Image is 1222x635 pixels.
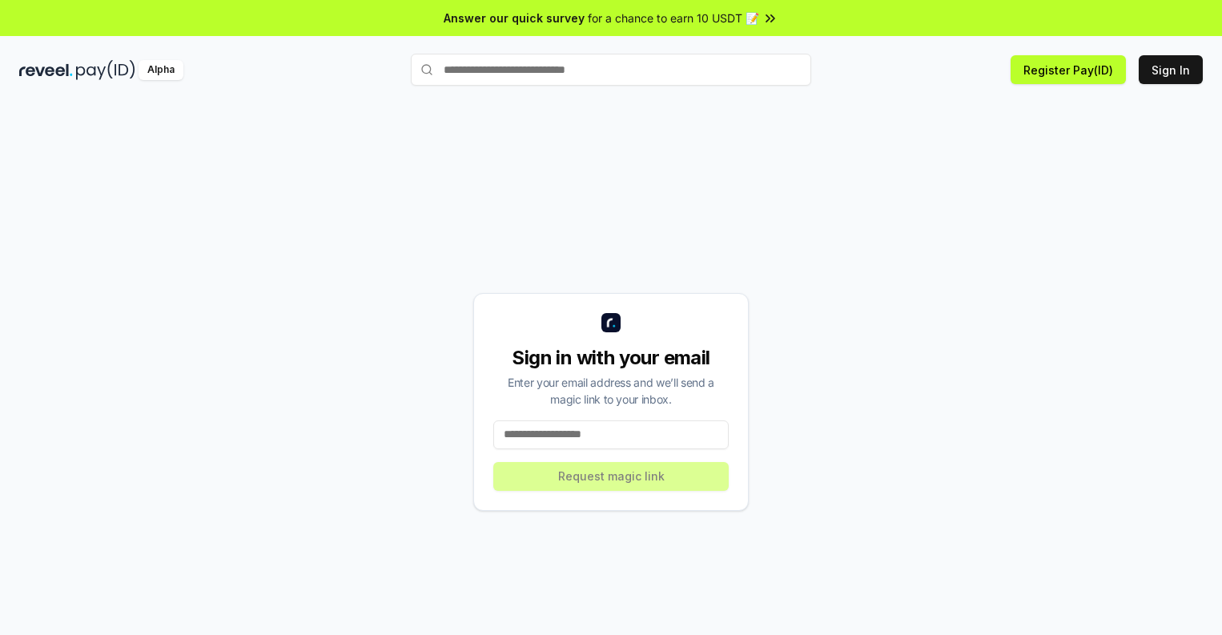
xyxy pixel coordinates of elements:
img: logo_small [601,313,621,332]
div: Enter your email address and we’ll send a magic link to your inbox. [493,374,729,408]
img: pay_id [76,60,135,80]
div: Sign in with your email [493,345,729,371]
span: Answer our quick survey [444,10,585,26]
img: reveel_dark [19,60,73,80]
div: Alpha [139,60,183,80]
span: for a chance to earn 10 USDT 📝 [588,10,759,26]
button: Sign In [1139,55,1203,84]
button: Register Pay(ID) [1011,55,1126,84]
